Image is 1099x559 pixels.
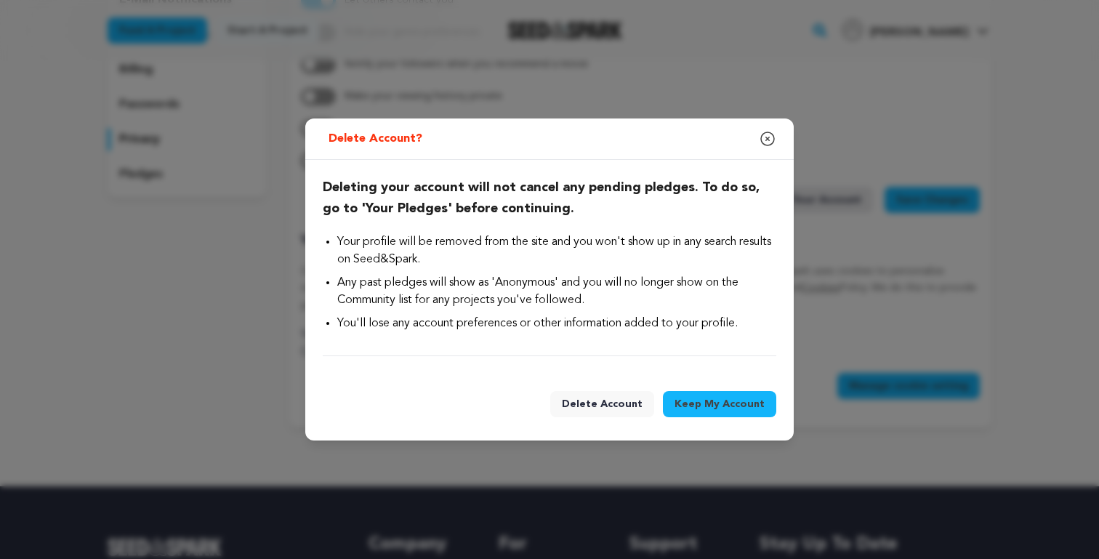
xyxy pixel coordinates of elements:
span: Delete Account [562,397,643,411]
button: Delete Account [550,391,654,417]
li: You'll lose any account preferences or other information added to your profile. [337,315,776,332]
button: Keep My Account [663,391,776,417]
li: Your profile will be removed from the site and you won't show up in any search results on Seed&Sp... [337,233,776,268]
p: Deleting your account will not cancel any pending pledges. To do so, go to 'Your Pledges' before ... [323,177,776,220]
li: Any past pledges will show as 'Anonymous' and you will no longer show on the Community list for a... [337,274,776,309]
h2: Delete Account? [323,124,428,153]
